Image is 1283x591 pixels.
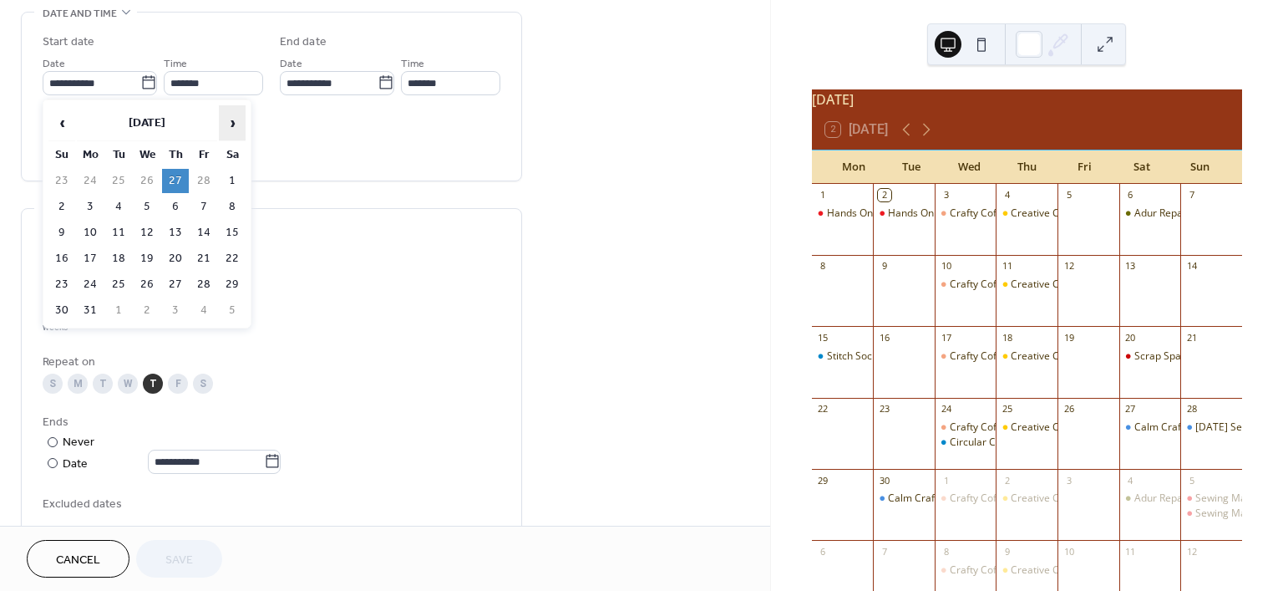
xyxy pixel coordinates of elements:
td: 5 [219,298,246,323]
div: Scrap Space Fabric and Haberdashery Jumble Sale! [1119,349,1181,364]
div: 9 [1001,545,1013,558]
div: Hands On Art Club [873,206,935,221]
div: Ends [43,414,497,431]
td: 15 [219,221,246,245]
td: 25 [105,273,132,297]
th: Su [48,143,75,167]
div: Start date [43,33,94,51]
th: [DATE] [77,105,217,141]
th: Sa [219,143,246,167]
td: 14 [190,221,217,245]
div: Tue [883,150,941,184]
div: Circular Collage Club [935,436,996,450]
td: 5 [134,195,160,219]
div: T [93,374,113,394]
div: 24 [940,403,952,415]
div: 10 [940,260,952,273]
div: 14 [1185,260,1198,273]
div: S [43,374,63,394]
div: Crafty Coffee Morning [935,563,996,578]
div: 1 [817,189,829,201]
td: 26 [134,273,160,297]
td: 18 [105,247,132,271]
span: Cancel [56,552,100,569]
div: Hands On Art Club [812,206,874,221]
div: End date [280,33,327,51]
div: Hands On Art Club [827,206,913,221]
div: Creative Cow [1011,206,1073,221]
div: 12 [1185,545,1198,558]
div: Stitch Social [812,349,874,364]
div: 4 [1001,189,1013,201]
div: 18 [1001,331,1013,344]
span: Excluded dates [43,495,500,512]
td: 29 [219,273,246,297]
div: Hands On Art Club [888,206,974,221]
div: Creative Cow [996,492,1057,506]
th: We [134,143,160,167]
div: Mon [825,150,883,184]
div: Stitch Social [827,349,883,364]
div: Creative Cow [1011,420,1073,435]
div: 23 [878,403,890,415]
td: 25 [105,169,132,193]
div: S [193,374,213,394]
div: 2 [878,189,890,201]
div: 16 [878,331,890,344]
div: 13 [1124,260,1137,273]
div: Sewing Machine Basics [1180,492,1242,506]
div: Crafty Coffee Morning [950,420,1053,435]
td: 11 [105,221,132,245]
td: 23 [48,273,75,297]
div: Sewing Machine Basics [1180,507,1242,521]
div: 12 [1062,260,1075,273]
td: 27 [162,169,189,193]
td: 7 [190,195,217,219]
td: 16 [48,247,75,271]
div: 4 [1124,474,1137,487]
div: Crafty Coffee Morning [935,492,996,506]
div: 6 [817,545,829,558]
span: Date [280,54,302,72]
td: 1 [219,169,246,193]
td: 20 [162,247,189,271]
td: 1 [105,298,132,323]
div: 21 [1185,331,1198,344]
div: Calm Crafting Club [1119,420,1181,435]
td: 17 [77,247,104,271]
div: Never [63,434,95,451]
div: Creative Cow [1011,563,1073,578]
div: Crafty Coffee Morning [950,492,1053,506]
div: 22 [817,403,829,415]
th: Tu [105,143,132,167]
div: 8 [940,545,952,558]
td: 24 [77,169,104,193]
div: 25 [1001,403,1013,415]
button: Cancel [27,540,129,578]
div: 20 [1124,331,1137,344]
div: 17 [940,331,952,344]
div: Adur Repair Cafe [1134,492,1214,506]
div: Calm Crafting Club [873,492,935,506]
div: Creative Cow [996,420,1057,435]
div: 15 [817,331,829,344]
td: 12 [134,221,160,245]
td: 27 [162,273,189,297]
div: Date [63,455,281,474]
div: 11 [1124,545,1137,558]
td: 28 [190,273,217,297]
div: 30 [878,474,890,487]
td: 8 [219,195,246,219]
span: › [220,106,245,140]
div: Crafty Coffee Morning [935,278,996,292]
td: 31 [77,298,104,323]
span: Date and time [43,5,117,23]
div: Crafty Coffee Morning [950,349,1053,364]
div: Repeat on [43,354,497,371]
td: 21 [190,247,217,271]
div: Crafty Coffee Morning [935,206,996,221]
div: Crafty Coffee Morning [950,563,1053,578]
div: 3 [1062,474,1075,487]
td: 26 [134,169,160,193]
div: Circular Collage Club [950,436,1047,450]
